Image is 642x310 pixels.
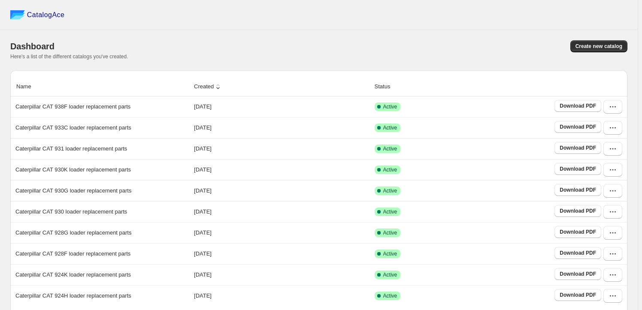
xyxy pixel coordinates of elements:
[560,271,596,277] span: Download PDF
[560,102,596,109] span: Download PDF
[15,144,127,153] p: Caterpillar CAT 931 loader replacement parts
[191,285,372,306] td: [DATE]
[27,11,65,19] span: CatalogAce
[575,43,622,50] span: Create new catalog
[383,271,397,278] span: Active
[10,42,55,51] span: Dashboard
[15,292,131,300] p: Caterpillar CAT 924H loader replacement parts
[383,145,397,152] span: Active
[560,123,596,130] span: Download PDF
[15,271,131,279] p: Caterpillar CAT 924K loader replacement parts
[560,144,596,151] span: Download PDF
[10,10,25,19] img: catalog ace
[560,208,596,214] span: Download PDF
[383,292,397,299] span: Active
[15,102,130,111] p: Caterpillar CAT 938F loader replacement parts
[554,100,601,112] a: Download PDF
[383,103,397,110] span: Active
[15,187,131,195] p: Caterpillar CAT 930G loader replacement parts
[191,264,372,285] td: [DATE]
[554,247,601,259] a: Download PDF
[15,78,41,95] button: Name
[560,166,596,172] span: Download PDF
[191,180,372,201] td: [DATE]
[383,229,397,236] span: Active
[560,229,596,235] span: Download PDF
[554,268,601,280] a: Download PDF
[570,40,627,52] button: Create new catalog
[15,166,131,174] p: Caterpillar CAT 930K loader replacement parts
[373,78,400,95] button: Status
[383,208,397,215] span: Active
[191,138,372,159] td: [DATE]
[554,289,601,301] a: Download PDF
[15,229,131,237] p: Caterpillar CAT 928G loader replacement parts
[191,96,372,117] td: [DATE]
[191,243,372,264] td: [DATE]
[191,117,372,138] td: [DATE]
[554,226,601,238] a: Download PDF
[383,187,397,194] span: Active
[554,205,601,217] a: Download PDF
[191,222,372,243] td: [DATE]
[554,163,601,175] a: Download PDF
[383,166,397,173] span: Active
[191,201,372,222] td: [DATE]
[15,250,130,258] p: Caterpillar CAT 928F loader replacement parts
[560,292,596,298] span: Download PDF
[383,124,397,131] span: Active
[10,54,128,60] span: Here's a list of the different catalogs you've created.
[15,123,131,132] p: Caterpillar CAT 933C loader replacement parts
[560,187,596,193] span: Download PDF
[383,250,397,257] span: Active
[554,184,601,196] a: Download PDF
[560,250,596,256] span: Download PDF
[193,78,224,95] button: Created
[554,121,601,133] a: Download PDF
[15,208,127,216] p: Caterpillar CAT 930 loader replacement parts
[191,159,372,180] td: [DATE]
[554,142,601,154] a: Download PDF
